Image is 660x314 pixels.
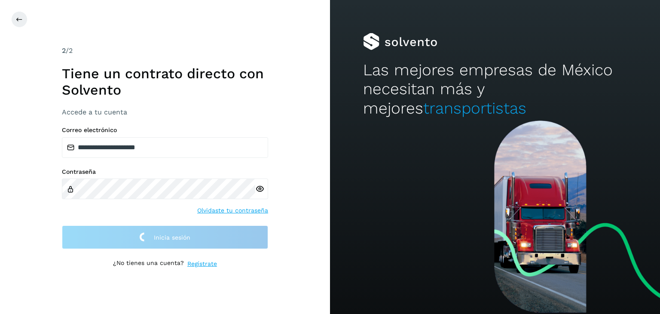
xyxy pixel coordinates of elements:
label: Correo electrónico [62,126,268,134]
h2: Las mejores empresas de México necesitan más y mejores [363,61,627,118]
a: Regístrate [187,259,217,268]
button: Inicia sesión [62,225,268,249]
div: /2 [62,46,268,56]
span: 2 [62,46,66,55]
a: Olvidaste tu contraseña [197,206,268,215]
span: transportistas [423,99,526,117]
span: Inicia sesión [154,234,190,240]
p: ¿No tienes una cuenta? [113,259,184,268]
label: Contraseña [62,168,268,175]
h1: Tiene un contrato directo con Solvento [62,65,268,99]
h3: Accede a tu cuenta [62,108,268,116]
